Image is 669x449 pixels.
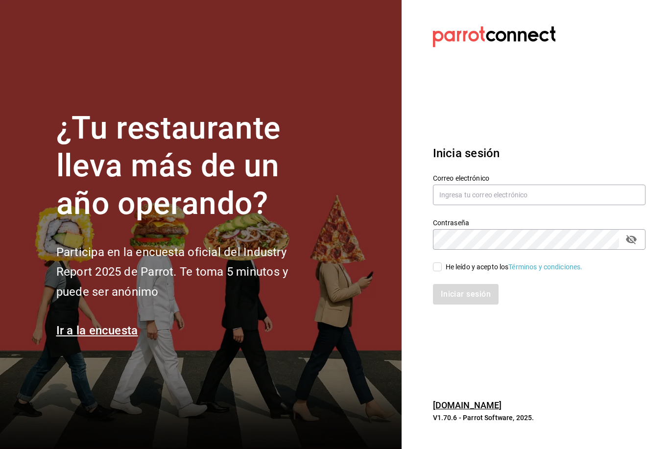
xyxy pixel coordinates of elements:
[508,263,582,271] a: Términos y condiciones.
[446,262,583,272] div: He leído y acepto los
[623,231,640,248] button: passwordField
[433,175,645,182] label: Correo electrónico
[433,413,645,423] p: V1.70.6 - Parrot Software, 2025.
[433,185,645,205] input: Ingresa tu correo electrónico
[433,219,645,226] label: Contraseña
[433,144,645,162] h3: Inicia sesión
[56,242,321,302] h2: Participa en la encuesta oficial del Industry Report 2025 de Parrot. Te toma 5 minutos y puede se...
[433,400,502,410] a: [DOMAIN_NAME]
[56,324,138,337] a: Ir a la encuesta
[56,110,321,222] h1: ¿Tu restaurante lleva más de un año operando?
